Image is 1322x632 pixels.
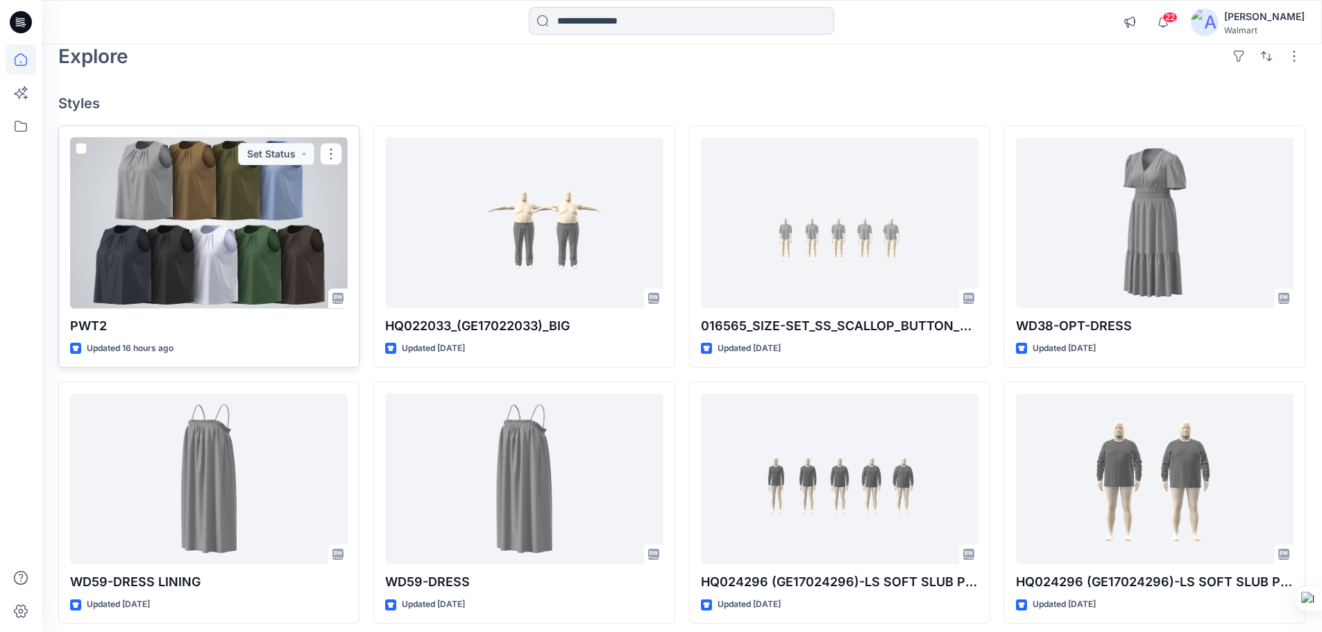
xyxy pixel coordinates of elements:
a: PWT2 [70,137,348,309]
p: HQ022033_(GE17022033)_BIG [385,316,663,336]
a: HQ024296 (GE17024296)-LS SOFT SLUB POCKET CREW-PLUS [1016,393,1294,565]
p: Updated [DATE] [87,597,150,612]
p: HQ024296 (GE17024296)-LS SOFT SLUB POCKET CREW-PLUS [1016,572,1294,592]
p: WD38-OPT-DRESS [1016,316,1294,336]
a: HQ024296 (GE17024296)-LS SOFT SLUB POCKET CREW-REG [701,393,978,565]
p: PWT2 [70,316,348,336]
a: WD59-DRESS [385,393,663,565]
p: Updated [DATE] [1033,597,1096,612]
p: 016565_SIZE-SET_SS_SCALLOP_BUTTON_DOWN [701,316,978,336]
div: [PERSON_NAME] [1224,8,1305,25]
a: 016565_SIZE-SET_SS_SCALLOP_BUTTON_DOWN [701,137,978,309]
a: WD59-DRESS LINING [70,393,348,565]
span: 22 [1162,12,1178,23]
p: WD59-DRESS [385,572,663,592]
p: Updated [DATE] [718,597,781,612]
p: Updated [DATE] [1033,341,1096,356]
p: HQ024296 (GE17024296)-LS SOFT SLUB POCKET CREW-REG [701,572,978,592]
img: avatar [1191,8,1219,36]
p: WD59-DRESS LINING [70,572,348,592]
p: Updated [DATE] [718,341,781,356]
h2: Explore [58,45,128,67]
a: HQ022033_(GE17022033)_BIG [385,137,663,309]
h4: Styles [58,95,1305,112]
p: Updated [DATE] [402,597,465,612]
a: WD38-OPT-DRESS [1016,137,1294,309]
div: Walmart [1224,25,1305,35]
p: Updated 16 hours ago [87,341,173,356]
p: Updated [DATE] [402,341,465,356]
